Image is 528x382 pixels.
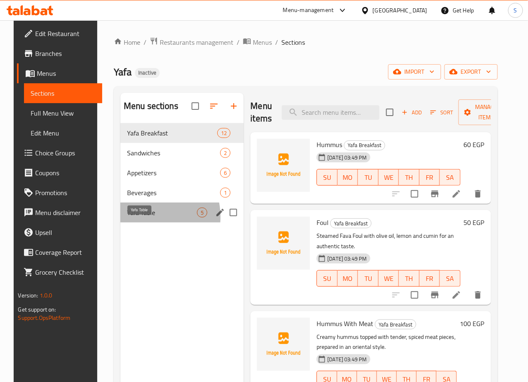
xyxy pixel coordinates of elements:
[330,218,372,228] div: Yafa Breakfast
[114,63,132,81] span: Yafa
[443,172,457,184] span: SA
[440,169,460,186] button: SA
[375,320,416,329] span: Yafa Breakfast
[127,188,220,198] span: Beverages
[399,270,419,287] button: TH
[243,37,272,48] a: Menus
[120,163,244,183] div: Appetizers6
[35,29,95,39] span: Edit Restaurant
[150,37,233,48] a: Restaurants management
[379,169,399,186] button: WE
[218,129,230,137] span: 12
[214,206,226,219] button: edit
[127,128,217,138] span: Yafa Breakfast
[160,37,233,47] span: Restaurants management
[283,5,334,15] div: Menu-management
[317,169,337,186] button: SU
[120,203,244,222] div: Yafa Table5edit
[324,255,370,263] span: [DATE] 03:49 PM
[425,106,458,119] span: Sort items
[361,172,375,184] span: TU
[197,209,207,217] span: 5
[35,208,95,218] span: Menu disclaimer
[399,169,419,186] button: TH
[17,222,102,242] a: Upsell
[388,64,441,80] button: import
[237,37,240,47] li: /
[382,273,396,285] span: WE
[341,172,355,184] span: MO
[144,37,146,47] li: /
[423,172,437,184] span: FR
[17,63,102,83] a: Menus
[114,37,498,48] nav: breadcrumb
[114,37,140,47] a: Home
[24,83,102,103] a: Sections
[317,332,456,353] p: Creamy hummus topped with tender, spiced meat pieces, prepared in an oriental style.
[373,6,427,15] div: [GEOGRAPHIC_DATA]
[17,203,102,222] a: Menu disclaimer
[18,312,70,323] a: Support.OpsPlatform
[35,267,95,277] span: Grocery Checklist
[18,290,38,301] span: Version:
[120,120,244,226] nav: Menu sections
[281,37,305,47] span: Sections
[120,183,244,203] div: Beverages1
[17,143,102,163] a: Choice Groups
[430,108,453,117] span: Sort
[425,285,445,305] button: Branch-specific-item
[375,319,416,329] div: Yafa Breakfast
[17,242,102,262] a: Coverage Report
[395,67,434,77] span: import
[468,184,488,204] button: delete
[338,169,358,186] button: MO
[344,140,385,150] span: Yafa Breakfast
[324,154,370,162] span: [DATE] 03:49 PM
[257,217,310,270] img: Foul
[398,106,425,119] button: Add
[257,139,310,192] img: Hummus
[217,128,230,138] div: items
[361,273,375,285] span: TU
[358,270,378,287] button: TU
[127,148,220,158] span: Sandwiches
[440,270,460,287] button: SA
[398,106,425,119] span: Add item
[24,103,102,123] a: Full Menu View
[317,138,342,151] span: Hummus
[317,270,337,287] button: SU
[204,96,224,116] span: Sort sections
[464,139,485,150] h6: 60 EGP
[17,24,102,44] a: Edit Restaurant
[514,6,517,15] span: S
[464,217,485,228] h6: 50 EGP
[282,105,379,120] input: search
[458,99,514,125] button: Manage items
[317,231,460,251] p: Steamed Fava Foul with olive oil, lemon and cumin for an authentic taste.
[31,108,95,118] span: Full Menu View
[358,169,378,186] button: TU
[402,172,416,184] span: TH
[451,189,461,199] a: Edit menu item
[35,247,95,257] span: Coverage Report
[451,67,491,77] span: export
[120,143,244,163] div: Sandwiches2
[425,184,445,204] button: Branch-specific-item
[197,208,207,218] div: items
[460,318,485,329] h6: 100 EGP
[324,355,370,363] span: [DATE] 03:49 PM
[24,123,102,143] a: Edit Menu
[402,273,416,285] span: TH
[18,304,56,315] span: Get support on:
[406,185,423,203] span: Select to update
[120,123,244,143] div: Yafa Breakfast12
[317,216,329,229] span: Foul
[40,290,53,301] span: 1.0.0
[17,163,102,183] a: Coupons
[31,128,95,138] span: Edit Menu
[338,270,358,287] button: MO
[320,273,334,285] span: SU
[379,270,399,287] button: WE
[320,172,334,184] span: SU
